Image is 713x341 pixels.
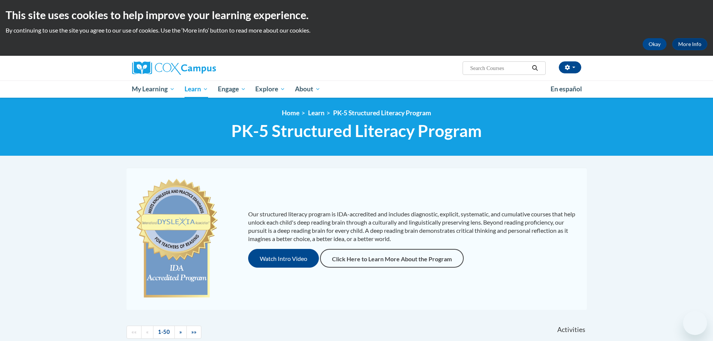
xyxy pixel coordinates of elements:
[320,249,464,268] a: Click Here to Learn More About the Program
[231,121,482,141] span: PK-5 Structured Literacy Program
[132,61,216,75] img: Cox Campus
[146,329,149,335] span: «
[132,85,175,94] span: My Learning
[551,85,582,93] span: En español
[248,249,319,268] button: Watch Intro Video
[6,7,707,22] h2: This site uses cookies to help improve your learning experience.
[179,329,182,335] span: »
[295,85,320,94] span: About
[250,80,290,98] a: Explore
[127,326,141,339] a: Begining
[132,61,274,75] a: Cox Campus
[308,109,324,117] a: Learn
[127,80,180,98] a: My Learning
[683,311,707,335] iframe: Button to launch messaging window
[469,64,529,73] input: Search Courses
[186,326,201,339] a: End
[218,85,246,94] span: Engage
[559,61,581,73] button: Account Settings
[131,329,137,335] span: ««
[174,326,187,339] a: Next
[213,80,251,98] a: Engage
[672,38,707,50] a: More Info
[643,38,667,50] button: Okay
[282,109,299,117] a: Home
[191,329,196,335] span: »»
[290,80,325,98] a: About
[333,109,431,117] a: PK-5 Structured Literacy Program
[153,326,175,339] a: 1-50
[134,175,220,302] img: c477cda6-e343-453b-bfce-d6f9e9818e1c.png
[141,326,153,339] a: Previous
[255,85,285,94] span: Explore
[248,210,579,243] p: Our structured literacy program is IDA-accredited and includes diagnostic, explicit, systematic, ...
[185,85,208,94] span: Learn
[557,326,585,334] span: Activities
[6,26,707,34] p: By continuing to use the site you agree to our use of cookies. Use the ‘More info’ button to read...
[529,64,540,73] button: Search
[180,80,213,98] a: Learn
[121,80,592,98] div: Main menu
[546,81,587,97] a: En español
